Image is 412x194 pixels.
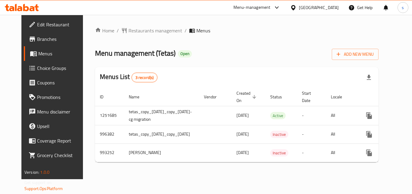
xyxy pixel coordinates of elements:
[178,51,192,56] span: Open
[24,46,90,61] a: Menus
[196,27,210,34] span: Menus
[37,152,85,159] span: Grocery Checklist
[362,108,376,123] button: more
[24,17,90,32] a: Edit Restaurant
[331,93,350,100] span: Locale
[270,131,288,138] span: Inactive
[24,61,90,75] a: Choice Groups
[236,130,249,138] span: [DATE]
[95,27,114,34] a: Home
[128,27,182,34] span: Restaurants management
[24,168,39,176] span: Version:
[132,73,158,82] div: Total records count
[95,46,176,60] span: Menu management ( Tetas )
[302,90,319,104] span: Start Date
[376,146,391,160] button: Change Status
[362,127,376,142] button: more
[121,27,182,34] a: Restaurants management
[299,4,339,11] div: [GEOGRAPHIC_DATA]
[236,90,258,104] span: Created On
[326,106,357,125] td: All
[236,149,249,156] span: [DATE]
[37,137,85,144] span: Coverage Report
[233,4,271,11] div: Menu-management
[332,49,379,60] button: Add New Menu
[178,50,192,58] div: Open
[376,108,391,123] button: Change Status
[297,106,326,125] td: -
[270,93,290,100] span: Status
[270,112,286,119] span: Active
[37,21,85,28] span: Edit Restaurant
[326,143,357,162] td: All
[24,185,63,192] a: Support.OpsPlatform
[270,131,288,138] div: Inactive
[37,79,85,86] span: Coupons
[185,27,187,34] li: /
[24,119,90,133] a: Upsell
[204,93,224,100] span: Vendor
[24,133,90,148] a: Coverage Report
[132,75,157,81] span: 3 record(s)
[24,179,52,186] span: Get support on:
[95,143,124,162] td: 993252
[37,123,85,130] span: Upsell
[362,70,376,85] div: Export file
[24,75,90,90] a: Coupons
[402,4,404,11] span: s
[37,94,85,101] span: Promotions
[129,93,147,100] span: Name
[24,90,90,104] a: Promotions
[100,93,111,100] span: ID
[362,146,376,160] button: more
[297,125,326,143] td: -
[236,111,249,119] span: [DATE]
[37,108,85,115] span: Menu disclaimer
[124,143,199,162] td: [PERSON_NAME]
[337,51,374,58] span: Add New Menu
[376,127,391,142] button: Change Status
[326,125,357,143] td: All
[37,64,85,72] span: Choice Groups
[24,104,90,119] a: Menu disclaimer
[100,72,157,82] h2: Menus List
[117,27,119,34] li: /
[38,50,85,57] span: Menus
[95,27,379,34] nav: breadcrumb
[37,35,85,43] span: Branches
[24,32,90,46] a: Branches
[95,125,124,143] td: 996382
[124,125,199,143] td: tetas_copy_[DATE]_copy_[DATE]
[40,168,49,176] span: 1.0.0
[24,148,90,163] a: Grocery Checklist
[95,106,124,125] td: 1251685
[124,106,199,125] td: tetas_copy_[DATE]_copy_[DATE]-cg migration
[270,150,288,156] span: Inactive
[297,143,326,162] td: -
